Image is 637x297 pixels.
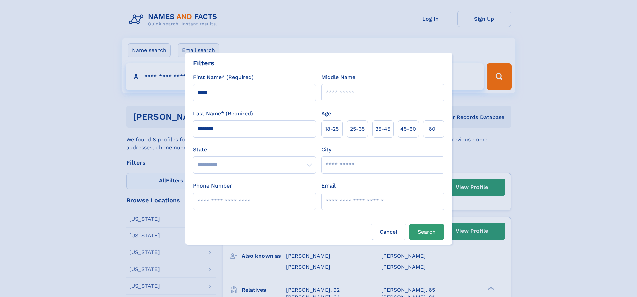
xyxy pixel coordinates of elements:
[321,146,331,154] label: City
[193,73,254,81] label: First Name* (Required)
[321,73,355,81] label: Middle Name
[193,182,232,190] label: Phone Number
[350,125,365,133] span: 25‑35
[325,125,339,133] span: 18‑25
[429,125,439,133] span: 60+
[321,182,336,190] label: Email
[321,109,331,118] label: Age
[371,224,406,240] label: Cancel
[400,125,416,133] span: 45‑60
[193,58,214,68] div: Filters
[193,146,316,154] label: State
[193,109,253,118] label: Last Name* (Required)
[375,125,390,133] span: 35‑45
[409,224,444,240] button: Search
